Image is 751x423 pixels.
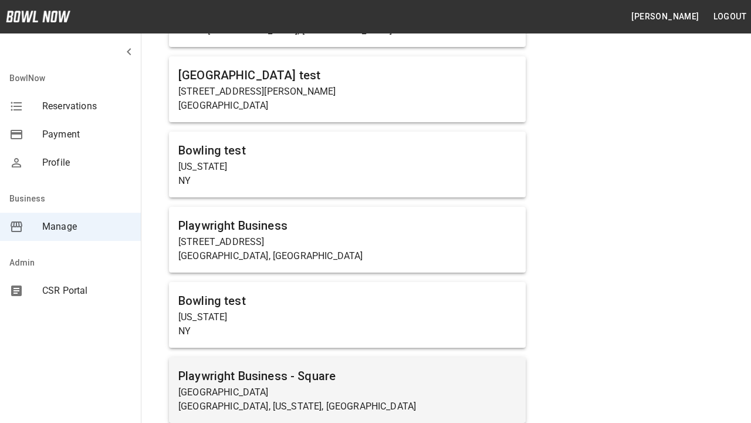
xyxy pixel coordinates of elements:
h6: [GEOGRAPHIC_DATA] test [178,66,516,85]
span: CSR Portal [42,284,131,298]
span: Reservations [42,99,131,113]
h6: Bowling test [178,141,516,160]
button: Logout [709,6,751,28]
button: [PERSON_NAME] [627,6,703,28]
img: logo [6,11,70,22]
h6: Playwright Business [178,216,516,235]
p: [GEOGRAPHIC_DATA] [178,385,516,399]
span: Manage [42,220,131,234]
p: [GEOGRAPHIC_DATA], [GEOGRAPHIC_DATA] [178,249,516,263]
p: [STREET_ADDRESS][PERSON_NAME] [178,85,516,99]
h6: Playwright Business - Square [178,367,516,385]
p: [GEOGRAPHIC_DATA], [US_STATE], [GEOGRAPHIC_DATA] [178,399,516,414]
span: Profile [42,156,131,170]
h6: Bowling test [178,291,516,310]
p: NY [178,174,516,188]
p: [US_STATE] [178,310,516,324]
span: Payment [42,127,131,142]
p: [STREET_ADDRESS] [178,235,516,249]
p: [GEOGRAPHIC_DATA] [178,99,516,113]
p: [US_STATE] [178,160,516,174]
p: NY [178,324,516,338]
